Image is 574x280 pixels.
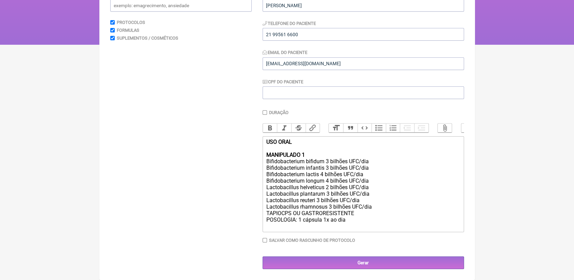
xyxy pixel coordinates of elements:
[263,124,277,132] button: Bold
[263,50,308,55] label: Email do Paciente
[438,124,452,132] button: Attach Files
[386,124,400,132] button: Numbers
[400,124,414,132] button: Decrease Level
[266,139,460,229] div: Bifidobacterium bifidum 3 bilhões UFC/dia Bifidobacterium infantis 3 bilhões UFC/dia Bifidobacter...
[461,124,476,132] button: Undo
[117,36,178,41] label: Suplementos / Cosméticos
[291,124,306,132] button: Strikethrough
[263,256,464,269] input: Gerar
[269,110,289,115] label: Duração
[306,124,320,132] button: Link
[358,124,372,132] button: Code
[117,20,145,25] label: Protocolos
[117,28,139,33] label: Formulas
[266,139,305,158] strong: USO ORAL MANIPULADO 1
[277,124,291,132] button: Italic
[263,21,316,26] label: Telefone do Paciente
[372,124,386,132] button: Bullets
[329,124,343,132] button: Heading
[414,124,429,132] button: Increase Level
[343,124,358,132] button: Quote
[269,238,355,243] label: Salvar como rascunho de Protocolo
[263,79,304,84] label: CPF do Paciente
